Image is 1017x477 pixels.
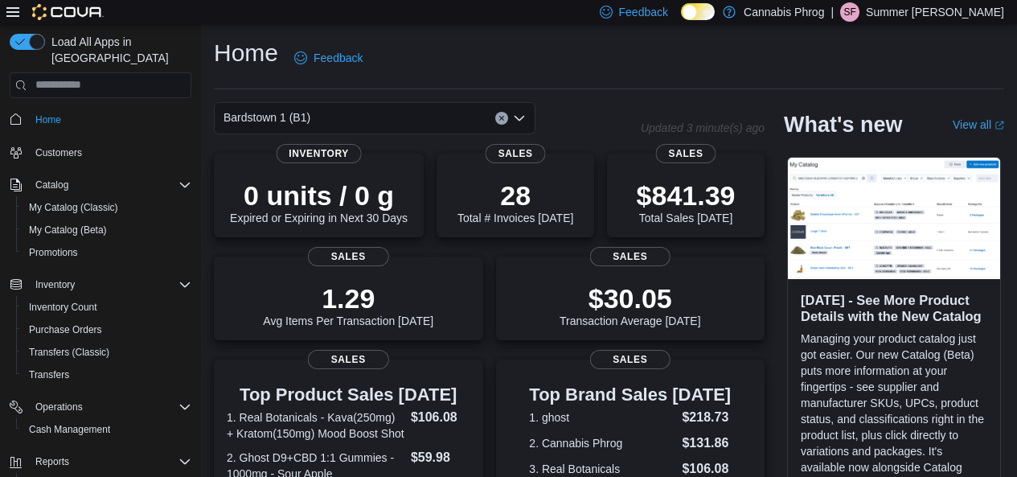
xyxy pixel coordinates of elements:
[29,275,81,294] button: Inventory
[29,109,191,130] span: Home
[23,343,116,362] a: Transfers (Classic)
[637,179,736,212] p: $841.39
[682,434,731,453] dd: $131.86
[223,108,310,127] span: Bardstown 1 (B1)
[840,2,859,22] div: Summer Frazier
[3,396,198,418] button: Operations
[486,144,546,163] span: Sales
[682,408,731,427] dd: $218.73
[29,423,110,436] span: Cash Management
[3,450,198,473] button: Reports
[23,320,109,339] a: Purchase Orders
[953,118,1004,131] a: View allExternal link
[29,143,88,162] a: Customers
[411,448,470,467] dd: $59.98
[32,4,104,20] img: Cova
[23,243,191,262] span: Promotions
[529,461,675,477] dt: 3. Real Botanicals
[656,144,716,163] span: Sales
[263,282,433,327] div: Avg Items Per Transaction [DATE]
[637,179,736,224] div: Total Sales [DATE]
[457,179,573,212] p: 28
[35,113,61,126] span: Home
[29,275,191,294] span: Inventory
[529,385,731,405] h3: Top Brand Sales [DATE]
[3,108,198,131] button: Home
[29,397,191,417] span: Operations
[29,246,78,259] span: Promotions
[23,243,84,262] a: Promotions
[411,408,470,427] dd: $106.08
[288,42,369,74] a: Feedback
[619,4,668,20] span: Feedback
[35,278,75,291] span: Inventory
[457,179,573,224] div: Total # Invoices [DATE]
[744,2,824,22] p: Cannabis Phrog
[529,435,675,451] dt: 2. Cannabis Phrog
[23,220,113,240] a: My Catalog (Beta)
[276,144,362,163] span: Inventory
[994,121,1004,130] svg: External link
[230,179,408,224] div: Expired or Expiring in Next 30 Days
[590,247,670,266] span: Sales
[29,368,69,381] span: Transfers
[16,319,198,341] button: Purchase Orders
[29,201,118,214] span: My Catalog (Classic)
[29,452,191,471] span: Reports
[230,179,408,212] p: 0 units / 0 g
[830,2,834,22] p: |
[23,298,191,317] span: Inventory Count
[29,452,76,471] button: Reports
[866,2,1004,22] p: Summer [PERSON_NAME]
[3,174,198,196] button: Catalog
[560,282,701,315] p: $30.05
[801,292,987,324] h3: [DATE] - See More Product Details with the New Catalog
[29,346,109,359] span: Transfers (Classic)
[641,121,765,134] p: Updated 3 minute(s) ago
[29,323,102,336] span: Purchase Orders
[16,219,198,241] button: My Catalog (Beta)
[23,365,76,384] a: Transfers
[308,350,388,369] span: Sales
[45,34,191,66] span: Load All Apps in [GEOGRAPHIC_DATA]
[35,401,83,413] span: Operations
[214,37,278,69] h1: Home
[16,241,198,264] button: Promotions
[495,112,508,125] button: Clear input
[23,198,125,217] a: My Catalog (Classic)
[843,2,855,22] span: SF
[35,455,69,468] span: Reports
[23,298,104,317] a: Inventory Count
[16,364,198,386] button: Transfers
[23,220,191,240] span: My Catalog (Beta)
[560,282,701,327] div: Transaction Average [DATE]
[308,247,388,266] span: Sales
[29,397,89,417] button: Operations
[227,385,470,405] h3: Top Product Sales [DATE]
[16,196,198,219] button: My Catalog (Classic)
[227,409,404,442] dt: 1. Real Botanicals - Kava(250mg) + Kratom(150mg) Mood Boost Shot
[681,20,682,21] span: Dark Mode
[35,179,68,191] span: Catalog
[784,112,902,138] h2: What's new
[681,3,715,20] input: Dark Mode
[35,146,82,159] span: Customers
[16,296,198,319] button: Inventory Count
[513,112,526,125] button: Open list of options
[23,198,191,217] span: My Catalog (Classic)
[590,350,670,369] span: Sales
[23,420,117,439] a: Cash Management
[16,341,198,364] button: Transfers (Classic)
[23,365,191,384] span: Transfers
[29,142,191,162] span: Customers
[29,301,97,314] span: Inventory Count
[529,409,675,426] dt: 1. ghost
[263,282,433,315] p: 1.29
[23,320,191,339] span: Purchase Orders
[314,50,363,66] span: Feedback
[3,273,198,296] button: Inventory
[29,175,75,195] button: Catalog
[16,418,198,441] button: Cash Management
[23,420,191,439] span: Cash Management
[23,343,191,362] span: Transfers (Classic)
